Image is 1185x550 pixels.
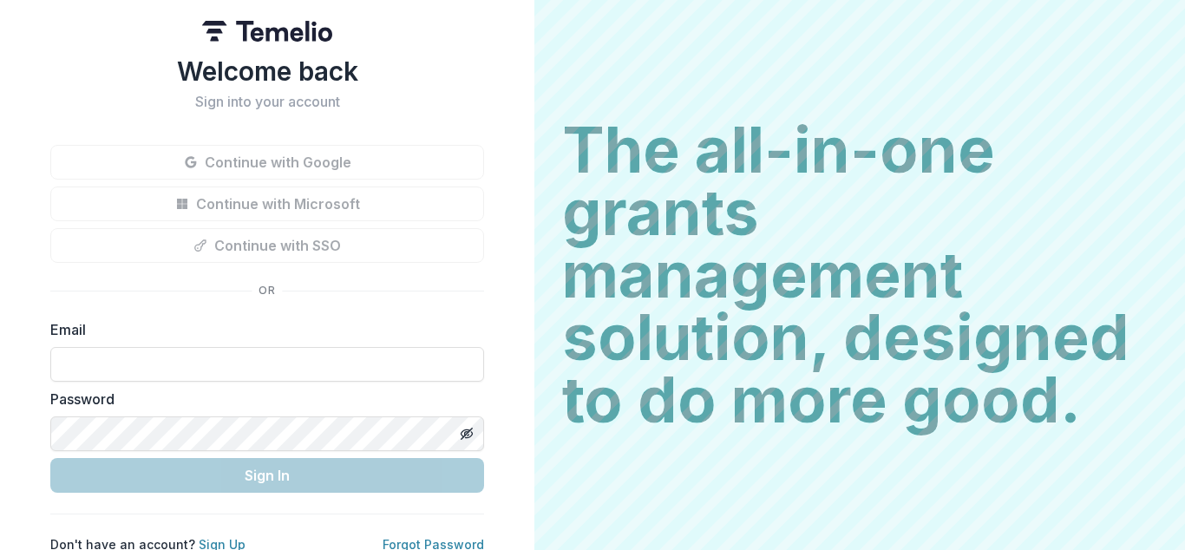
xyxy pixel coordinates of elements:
h2: Sign into your account [50,94,484,110]
button: Continue with Microsoft [50,187,484,221]
button: Continue with SSO [50,228,484,263]
button: Toggle password visibility [453,420,481,448]
label: Password [50,389,474,409]
h1: Welcome back [50,56,484,87]
button: Continue with Google [50,145,484,180]
img: Temelio [202,21,332,42]
label: Email [50,319,474,340]
button: Sign In [50,458,484,493]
